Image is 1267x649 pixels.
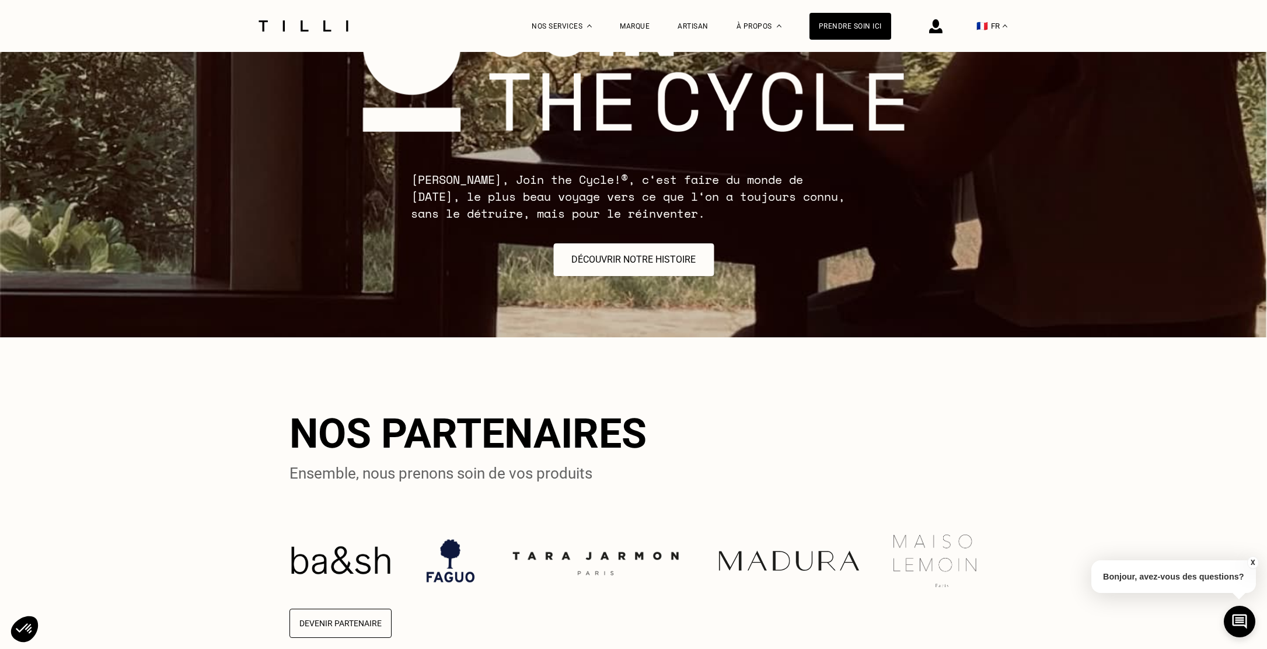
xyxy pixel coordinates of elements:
button: X [1247,556,1258,569]
img: Menu déroulant à propos [777,25,781,27]
img: menu déroulant [1003,25,1007,27]
button: Devenir Partenaire [289,609,392,638]
img: couturière Toulouse [500,540,675,582]
button: Découvrir notre histoire [553,243,714,276]
img: Maison Lemoine, retouches d’ourlets de rideaux [884,535,982,587]
img: Faguo, retoucherie avec des couturières [412,532,470,590]
p: [PERSON_NAME], Join the Cycle!®, c‘est faire du monde de [DATE], le plus beau voyage vers ce que ... [411,171,857,222]
a: Prendre soin ici [809,13,891,40]
a: Marque [620,22,650,30]
img: Bash, retouches Paris [280,532,383,590]
h2: Nos partenaires [289,410,978,458]
span: 🇫🇷 [976,20,988,32]
img: Menu déroulant [587,25,592,27]
p: Bonjour, avez-vous des questions? [1091,560,1256,593]
img: Madura, retouches d’ourlets de rideaux [704,546,855,575]
img: icône connexion [929,19,943,33]
p: Ensemble, nous prenons soin de vos produits [289,462,978,485]
a: Artisan [678,22,708,30]
img: Logo du service de couturière Tilli [254,20,352,32]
